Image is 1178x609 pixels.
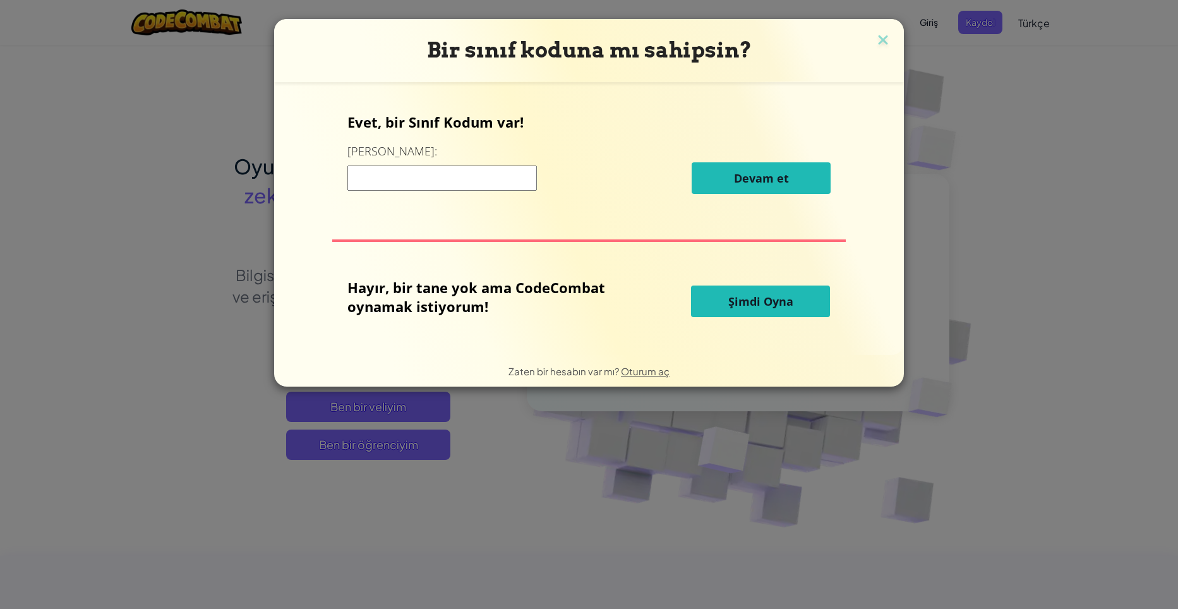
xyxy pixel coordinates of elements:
[734,171,789,186] span: Devam et
[347,143,437,159] label: [PERSON_NAME]:
[621,365,670,377] a: Oturum aç
[347,278,628,316] p: Hayır, bir tane yok ama CodeCombat oynamak istiyorum!
[875,32,891,51] img: Kapat simgesi
[728,294,793,309] span: Şimdi Oyna
[691,286,830,317] button: Şimdi Oyna
[692,162,831,194] button: Devam et
[508,365,621,377] span: Zaten bir hesabın var mı?
[427,37,752,63] span: Bir sınıf koduna mı sahipsin?
[347,112,831,131] p: Evet, bir Sınıf Kodum var!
